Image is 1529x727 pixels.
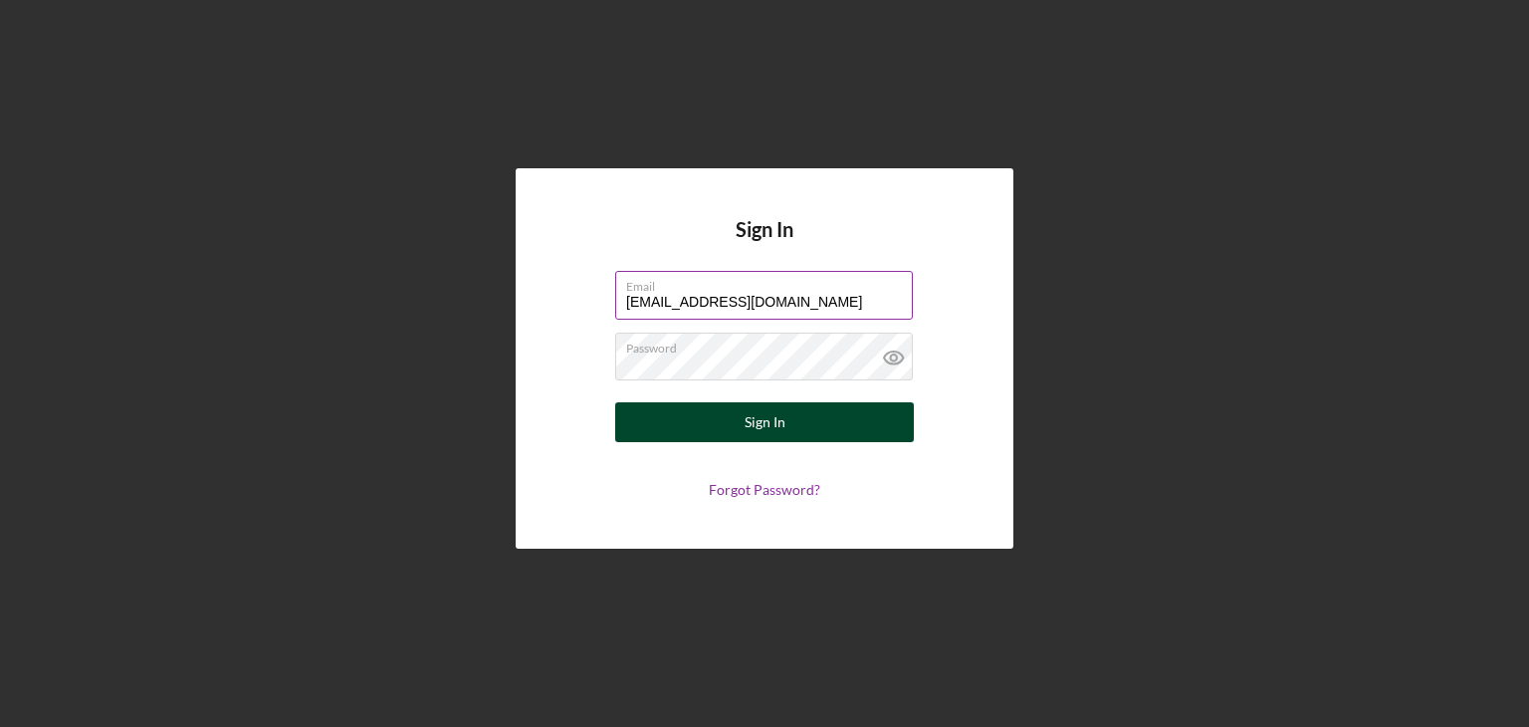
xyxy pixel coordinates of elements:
[626,272,913,294] label: Email
[709,481,820,498] a: Forgot Password?
[615,402,914,442] button: Sign In
[745,402,785,442] div: Sign In
[626,334,913,356] label: Password
[736,218,793,271] h4: Sign In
